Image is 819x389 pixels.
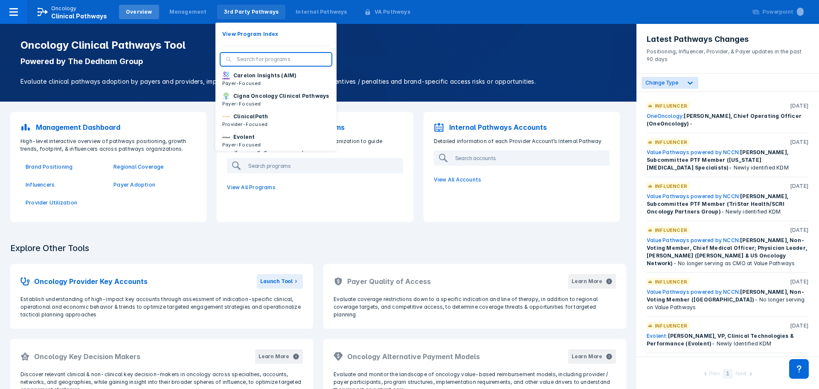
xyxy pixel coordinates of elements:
div: Learn More [572,278,602,285]
span: [PERSON_NAME], Chief Operating Officer (OneOncology) [647,113,802,127]
p: Influencer [655,138,687,146]
a: Management [163,5,214,19]
p: Establish understanding of high-impact key accounts through assessment of indication-specific cli... [20,295,303,319]
a: Provider Utilization [26,199,103,207]
a: View All Programs [222,178,408,196]
p: Influencer [655,182,687,190]
div: - Newly identified KDM [647,149,809,172]
a: Value Pathways powered by NCCN: [647,149,740,155]
div: Overview [126,8,152,16]
span: Change Type [645,79,678,86]
button: View Program Index [215,28,337,41]
div: - No longer serving on Value Pathways [647,288,809,311]
p: Positioning, Influencer, Provider, & Payer updates in the past 90 days [647,44,809,63]
p: [DATE] [790,102,809,110]
div: Powerpoint [763,8,804,16]
span: Clinical Pathways [51,12,107,20]
p: Cigna Oncology Clinical Pathways [233,92,329,100]
p: Evaluate coverage restrictions down to a specific indication and line of therapy, in addition to ... [334,295,616,319]
p: Provider-Focused [222,120,268,128]
h2: Oncology Key Decision Makers [34,351,140,362]
p: High-level interactive overview of pathways positioning, growth trends, footprint, & influencers ... [15,137,201,153]
button: Learn More [568,274,616,289]
a: OneOncology: [647,113,684,119]
img: via-oncology.png [222,113,230,120]
h2: Payer Quality of Access [347,276,431,287]
button: Learn More [255,349,303,364]
img: carelon-insights.png [222,72,230,79]
a: Management Dashboard [15,117,201,137]
h2: Oncology Provider Key Accounts [34,276,148,287]
div: - Newly identified KDM [647,193,809,216]
div: 1 [723,369,733,379]
p: Powered by The Dedham Group [20,56,616,67]
h3: Latest Pathways Changes [647,34,809,44]
div: Launch Tool [260,278,293,285]
p: [DATE] [790,322,809,330]
a: Value Pathways powered by NCCN: [647,237,740,243]
a: Regional Coverage [113,163,191,171]
p: Detailed information of each Provider Account’s Internal Pathway [429,137,615,145]
p: ClinicalPath [233,113,268,120]
p: Oncology [51,5,77,12]
a: Overview [119,5,159,19]
p: Influencers [26,181,103,189]
input: Search for programs [237,56,326,63]
button: Cigna Oncology Clinical PathwaysPayer-Focused [215,90,337,110]
span: [PERSON_NAME], VP, Clinical Technologies & Performance (Evolent) [647,333,794,347]
span: [PERSON_NAME], Subcommittee PTF Member ([US_STATE] [MEDICAL_DATA] Specialists) [647,149,788,171]
div: - No longer serving as CMO at Value Pathways [647,237,809,267]
p: [DATE] [790,182,809,190]
input: Search programs [245,159,402,173]
div: VA Pathways [375,8,410,16]
p: View Program Index [222,30,279,38]
div: - [647,112,809,128]
button: Learn More [568,349,616,364]
a: Payer Adoption [113,181,191,189]
p: Carelon Insights (AIM) [233,72,296,79]
button: ClinicalPathProvider-Focused [215,110,337,131]
a: Value Pathways powered by NCCN: [647,193,740,199]
div: Learn More [258,353,289,360]
a: Internal Pathways [289,5,354,19]
span: [PERSON_NAME], Subcommittee PTF Member (TriStar Health/SCRI Oncology Partners Group) [647,193,788,215]
p: [DATE] [790,278,809,286]
p: Influencer [655,102,687,110]
button: EvolentPayer-Focused [215,131,337,151]
a: View All Accounts [429,171,615,189]
p: Management Dashboard [36,122,120,132]
div: Internal Pathways [296,8,347,16]
div: Prev [709,370,720,379]
a: Value Pathways powered by NCCN: [647,289,740,295]
h1: Oncology Clinical Pathways Tool [20,39,616,51]
a: Evolent: [647,333,668,339]
button: Launch Tool [257,274,303,289]
p: Payer-Focused [222,79,296,87]
div: Learn More [572,353,602,360]
p: Evaluate clinical pathways adoption by payers and providers, implementation sophistication, finan... [20,77,616,86]
p: Influencer [655,226,687,234]
div: 3rd Party Pathways [224,8,279,16]
p: Payer-Focused [222,141,261,149]
input: Search accounts [452,151,609,165]
p: Payer-Focused [222,100,329,108]
p: Evolent [233,133,255,141]
div: Contact Support [789,359,809,379]
a: Brand Positioning [26,163,103,171]
p: [DATE] [790,138,809,146]
button: Carelon Insights (AIM)Payer-Focused [215,69,337,90]
p: [DATE] [790,226,809,234]
p: Internal Pathways Accounts [449,122,547,132]
div: Next [735,370,746,379]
